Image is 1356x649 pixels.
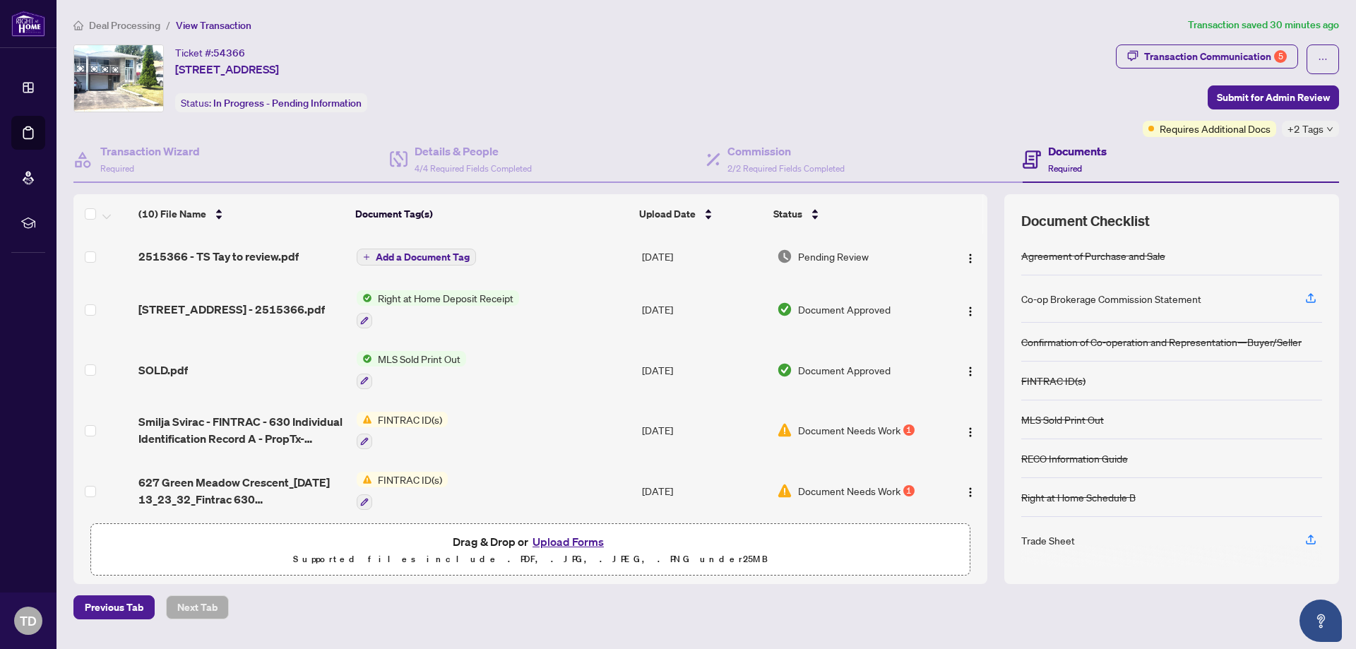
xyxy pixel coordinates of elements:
[357,412,448,450] button: Status IconFINTRAC ID(s)
[965,366,976,377] img: Logo
[357,290,372,306] img: Status Icon
[636,460,771,521] td: [DATE]
[1217,86,1330,109] span: Submit for Admin Review
[357,472,372,487] img: Status Icon
[1160,121,1271,136] span: Requires Additional Docs
[768,194,936,234] th: Status
[138,474,345,508] span: 627 Green Meadow Crescent_[DATE] 13_23_32_Fintrac 630 [PERSON_NAME].pdf
[100,143,200,160] h4: Transaction Wizard
[959,298,982,321] button: Logo
[1116,44,1298,69] button: Transaction Communication5
[138,248,299,265] span: 2515366 - TS Tay to review.pdf
[1021,211,1150,231] span: Document Checklist
[528,532,608,551] button: Upload Forms
[166,17,170,33] li: /
[798,422,900,438] span: Document Needs Work
[100,551,961,568] p: Supported files include .PDF, .JPG, .JPEG, .PNG under 25 MB
[453,532,608,551] span: Drag & Drop or
[1021,532,1075,548] div: Trade Sheet
[1326,126,1333,133] span: down
[1021,373,1086,388] div: FINTRAC ID(s)
[1188,17,1339,33] article: Transaction saved 30 minutes ago
[89,19,160,32] span: Deal Processing
[1021,248,1165,263] div: Agreement of Purchase and Sale
[175,61,279,78] span: [STREET_ADDRESS]
[357,351,372,367] img: Status Icon
[376,252,470,262] span: Add a Document Tag
[1208,85,1339,109] button: Submit for Admin Review
[415,163,532,174] span: 4/4 Required Fields Completed
[798,249,869,264] span: Pending Review
[965,306,976,317] img: Logo
[1274,50,1287,63] div: 5
[1287,121,1324,137] span: +2 Tags
[357,412,372,427] img: Status Icon
[372,412,448,427] span: FINTRAC ID(s)
[176,19,251,32] span: View Transaction
[11,11,45,37] img: logo
[1021,412,1104,427] div: MLS Sold Print Out
[965,253,976,264] img: Logo
[415,143,532,160] h4: Details & People
[213,47,245,59] span: 54366
[357,351,466,389] button: Status IconMLS Sold Print Out
[138,362,188,379] span: SOLD.pdf
[372,290,519,306] span: Right at Home Deposit Receipt
[959,359,982,381] button: Logo
[138,413,345,447] span: Smilja Svirac - FINTRAC - 630 Individual Identification Record A - PropTx-OREA_[DATE] 14_53_18_63...
[372,351,466,367] span: MLS Sold Print Out
[100,163,134,174] span: Required
[213,97,362,109] span: In Progress - Pending Information
[357,472,448,510] button: Status IconFINTRAC ID(s)
[798,362,891,378] span: Document Approved
[1318,54,1328,64] span: ellipsis
[363,254,370,261] span: plus
[903,424,915,436] div: 1
[959,419,982,441] button: Logo
[727,163,845,174] span: 2/2 Required Fields Completed
[1021,334,1302,350] div: Confirmation of Co-operation and Representation—Buyer/Seller
[777,483,792,499] img: Document Status
[350,194,633,234] th: Document Tag(s)
[777,362,792,378] img: Document Status
[138,301,325,318] span: [STREET_ADDRESS] - 2515366.pdf
[175,93,367,112] div: Status:
[138,206,206,222] span: (10) File Name
[357,290,519,328] button: Status IconRight at Home Deposit Receipt
[903,485,915,496] div: 1
[727,143,845,160] h4: Commission
[798,302,891,317] span: Document Approved
[357,248,476,266] button: Add a Document Tag
[74,45,163,112] img: IMG-W12336226_1.jpg
[777,249,792,264] img: Document Status
[634,194,768,234] th: Upload Date
[636,279,771,340] td: [DATE]
[20,611,37,631] span: TD
[1021,451,1128,466] div: RECO Information Guide
[357,249,476,266] button: Add a Document Tag
[175,44,245,61] div: Ticket #:
[91,524,970,576] span: Drag & Drop orUpload FormsSupported files include .PDF, .JPG, .JPEG, .PNG under25MB
[73,595,155,619] button: Previous Tab
[636,234,771,279] td: [DATE]
[85,596,143,619] span: Previous Tab
[965,487,976,498] img: Logo
[798,483,900,499] span: Document Needs Work
[1048,163,1082,174] span: Required
[1021,291,1201,306] div: Co-op Brokerage Commission Statement
[965,427,976,438] img: Logo
[777,302,792,317] img: Document Status
[1021,489,1136,505] div: Right at Home Schedule B
[773,206,802,222] span: Status
[639,206,696,222] span: Upload Date
[959,480,982,502] button: Logo
[636,340,771,400] td: [DATE]
[166,595,229,619] button: Next Tab
[1144,45,1287,68] div: Transaction Communication
[73,20,83,30] span: home
[777,422,792,438] img: Document Status
[1299,600,1342,642] button: Open asap
[959,245,982,268] button: Logo
[133,194,350,234] th: (10) File Name
[1048,143,1107,160] h4: Documents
